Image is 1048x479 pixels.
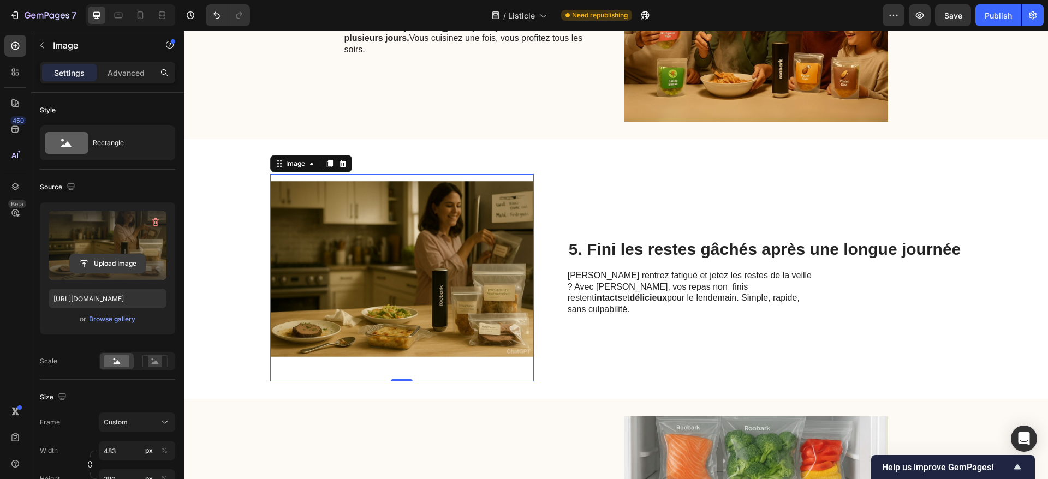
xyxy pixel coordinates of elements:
[108,67,145,79] p: Advanced
[882,462,1011,472] span: Help us improve GemPages!
[72,9,76,22] p: 7
[158,444,171,457] button: px
[145,446,153,456] div: px
[572,10,628,20] span: Need republishing
[10,116,26,125] div: 450
[40,390,69,405] div: Size
[184,31,1048,479] iframe: Design area
[99,412,175,432] button: Custom
[206,4,250,26] div: Undo/Redo
[93,130,159,155] div: Rectangle
[40,180,78,195] div: Source
[88,314,136,325] button: Browse gallery
[40,356,57,366] div: Scale
[4,4,81,26] button: 7
[508,10,535,21] span: Listicle
[69,254,146,273] button: Upload Image
[49,289,166,308] input: https://example.com/image.jpg
[142,444,156,457] button: %
[99,441,175,460] input: px%
[8,200,26,208] div: Beta
[985,10,1012,21] div: Publish
[935,4,971,26] button: Save
[104,417,128,427] span: Custom
[975,4,1021,26] button: Publish
[40,417,60,427] label: Frame
[944,11,962,20] span: Save
[40,446,58,456] label: Width
[40,105,56,115] div: Style
[503,10,506,21] span: /
[89,314,135,324] div: Browse gallery
[80,313,86,326] span: or
[446,262,483,272] strong: délicieux
[882,460,1024,474] button: Show survey - Help us improve GemPages!
[54,67,85,79] p: Settings
[410,262,439,272] strong: intacts
[53,39,146,52] p: Image
[385,209,777,227] strong: 5. Fini les restes gâchés après une longue journée
[384,240,628,283] span: [PERSON_NAME] rentrez fatigué et jetez les restes de la veille ? Avec [PERSON_NAME], vos repas no...
[161,446,168,456] div: %
[1011,426,1037,452] div: Open Intercom Messenger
